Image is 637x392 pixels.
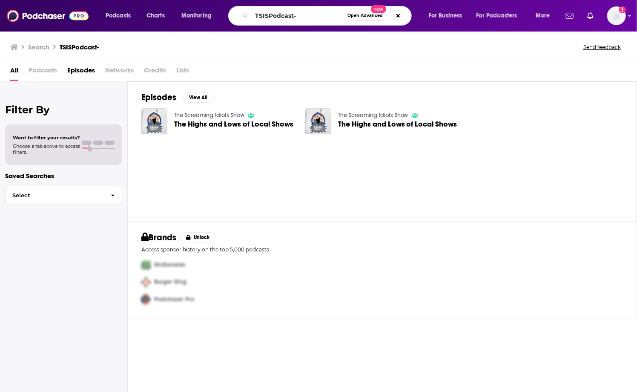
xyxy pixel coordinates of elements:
span: Want to filter your results? [13,135,80,141]
img: First Pro Logo [138,256,154,274]
h2: Filter By [5,104,122,116]
a: The Screaming Idiots Show [174,112,244,119]
img: The Highs and Lows of Local Shows [141,108,167,134]
input: Search podcasts, credits, & more... [252,9,344,23]
span: Credits [144,63,166,81]
button: open menu [530,9,561,23]
span: Logged in as alignPR [607,6,626,25]
img: Third Pro Logo [138,291,154,308]
button: open menu [471,9,530,23]
span: For Podcasters [476,10,517,22]
img: Second Pro Logo [138,274,154,291]
p: Access sponsor history on the top 5,000 podcasts. [141,246,623,253]
span: New [371,5,386,13]
span: Select [6,193,104,198]
span: Podchaser Pro [154,296,194,303]
a: Show notifications dropdown [562,9,577,23]
a: The Highs and Lows of Local Shows [338,121,457,128]
span: Burger King [154,279,187,286]
h3: TSISPodcast- [60,43,99,51]
button: Select [5,186,122,205]
span: More [536,10,550,22]
h3: Search [28,43,49,51]
h2: Brands [141,232,177,243]
button: View All [183,92,214,103]
span: Podcasts [106,10,131,22]
a: Show notifications dropdown [584,9,597,23]
span: Charts [146,10,165,22]
span: Podcasts [29,63,57,81]
a: The Highs and Lows of Local Shows [174,121,293,128]
img: The Highs and Lows of Local Shows [305,108,331,134]
span: Lists [176,63,189,81]
button: open menu [175,9,223,23]
span: Open Advanced [347,14,383,18]
button: Show profile menu [607,6,626,25]
div: Search podcasts, credits, & more... [236,6,420,26]
a: The Screaming Idiots Show [338,112,408,119]
a: Episodes [67,63,95,81]
p: Saved Searches [5,172,122,180]
button: Unlock [180,232,216,242]
span: Monitoring [181,10,212,22]
span: Choose a tab above to access filters. [13,143,80,155]
button: Open AdvancedNew [344,11,387,21]
svg: Add a profile image [619,6,626,13]
button: open menu [423,9,473,23]
span: Networks [105,63,134,81]
a: EpisodesView All [141,92,214,103]
a: Charts [141,9,170,23]
span: McDonalds [154,261,185,268]
button: Send feedback [581,43,623,51]
a: All [10,63,18,81]
button: open menu [100,9,142,23]
img: Podchaser - Follow, Share and Rate Podcasts [7,8,89,24]
img: User Profile [607,6,626,25]
span: For Business [429,10,462,22]
h2: Episodes [141,92,176,103]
